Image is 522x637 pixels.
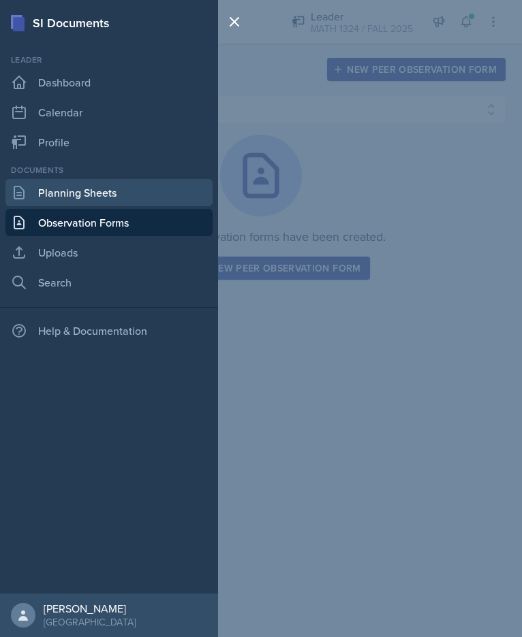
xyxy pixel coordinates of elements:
a: Calendar [5,99,213,126]
div: [GEOGRAPHIC_DATA] [44,615,136,629]
a: Profile [5,129,213,156]
a: Search [5,269,213,296]
div: Leader [5,54,213,66]
div: Documents [5,164,213,176]
a: Uploads [5,239,213,266]
a: Dashboard [5,69,213,96]
a: Observation Forms [5,209,213,236]
div: [PERSON_NAME] [44,602,136,615]
div: Help & Documentation [5,317,213,344]
a: Planning Sheets [5,179,213,206]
